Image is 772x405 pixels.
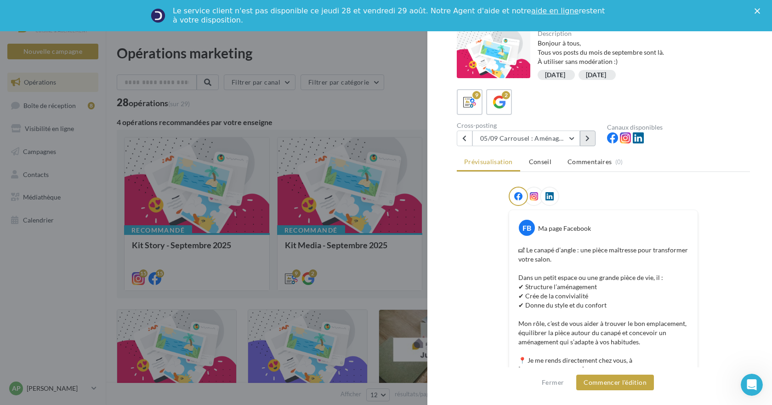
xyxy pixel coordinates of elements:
[615,158,623,165] span: (0)
[538,377,568,388] button: Fermer
[576,375,654,390] button: Commencer l'édition
[519,220,535,236] div: FB
[741,374,763,396] iframe: Intercom live chat
[531,6,579,15] a: aide en ligne
[502,91,510,99] div: 2
[586,72,607,79] div: [DATE]
[568,157,612,166] span: Commentaires
[457,122,600,129] div: Cross-posting
[538,224,591,233] div: Ma page Facebook
[755,8,764,14] div: Fermer
[607,124,750,131] div: Canaux disponibles
[545,72,566,79] div: [DATE]
[151,8,165,23] img: Profile image for Service-Client
[173,6,607,25] div: Le service client n'est pas disponible ce jeudi 28 et vendredi 29 août. Notre Agent d'aide et not...
[538,30,743,37] div: Description
[472,91,481,99] div: 9
[529,158,551,165] span: Conseil
[472,131,580,146] button: 05/09 Carrousel : Aménager un salon avec un canapé d’angle
[538,39,743,66] div: Bonjour à tous, Tous vos posts du mois de septembre sont là. À utiliser sans modération :)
